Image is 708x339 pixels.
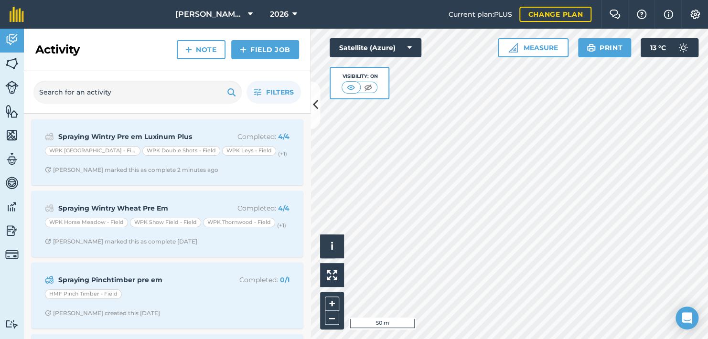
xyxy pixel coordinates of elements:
img: svg+xml;base64,PD94bWwgdmVyc2lvbj0iMS4wIiBlbmNvZGluZz0idXRmLTgiPz4KPCEtLSBHZW5lcmF0b3I6IEFkb2JlIE... [674,38,693,57]
img: svg+xml;base64,PD94bWwgdmVyc2lvbj0iMS4wIiBlbmNvZGluZz0idXRmLTgiPz4KPCEtLSBHZW5lcmF0b3I6IEFkb2JlIE... [45,131,54,142]
button: Measure [498,38,569,57]
a: Note [177,40,225,59]
button: 13 °C [641,38,698,57]
div: WPK Double Shots - Field [142,146,220,156]
h2: Activity [35,42,80,57]
span: Filters [266,87,294,97]
div: WPK Leys - Field [222,146,276,156]
div: Visibility: On [342,73,378,80]
img: Clock with arrow pointing clockwise [45,238,51,244]
a: Spraying Wintry Pre em Luxinum PlusCompleted: 4/4WPK [GEOGRAPHIC_DATA] - FieldWPK Double Shots - ... [37,125,297,180]
img: Clock with arrow pointing clockwise [45,167,51,173]
button: i [320,234,344,258]
button: + [325,297,339,311]
button: – [325,311,339,325]
img: A question mark icon [636,10,647,19]
div: WPK Horse Meadow - Field [45,218,128,227]
img: svg+xml;base64,PD94bWwgdmVyc2lvbj0iMS4wIiBlbmNvZGluZz0idXRmLTgiPz4KPCEtLSBHZW5lcmF0b3I6IEFkb2JlIE... [5,248,19,261]
img: svg+xml;base64,PD94bWwgdmVyc2lvbj0iMS4wIiBlbmNvZGluZz0idXRmLTgiPz4KPCEtLSBHZW5lcmF0b3I6IEFkb2JlIE... [5,81,19,94]
small: (+ 1 ) [278,150,287,157]
a: Change plan [519,7,591,22]
img: svg+xml;base64,PD94bWwgdmVyc2lvbj0iMS4wIiBlbmNvZGluZz0idXRmLTgiPz4KPCEtLSBHZW5lcmF0b3I6IEFkb2JlIE... [5,152,19,166]
div: [PERSON_NAME] marked this as complete [DATE] [45,238,197,245]
span: 13 ° C [650,38,666,57]
small: (+ 1 ) [277,222,286,229]
img: fieldmargin Logo [10,7,24,22]
img: Ruler icon [508,43,518,53]
a: Spraying Pinchtimber pre emCompleted: 0/1HMF Pinch Timber - FieldClock with arrow pointing clockw... [37,268,297,323]
div: [PERSON_NAME] marked this as complete 2 minutes ago [45,166,218,174]
img: A cog icon [689,10,701,19]
button: Print [578,38,632,57]
div: WPK Show Field - Field [130,218,201,227]
span: 2026 [270,9,289,20]
img: svg+xml;base64,PHN2ZyB4bWxucz0iaHR0cDovL3d3dy53My5vcmcvMjAwMC9zdmciIHdpZHRoPSI1NiIgaGVpZ2h0PSI2MC... [5,128,19,142]
div: [PERSON_NAME] created this [DATE] [45,309,160,317]
img: svg+xml;base64,PHN2ZyB4bWxucz0iaHR0cDovL3d3dy53My5vcmcvMjAwMC9zdmciIHdpZHRoPSIxNCIgaGVpZ2h0PSIyNC... [185,44,192,55]
img: svg+xml;base64,PHN2ZyB4bWxucz0iaHR0cDovL3d3dy53My5vcmcvMjAwMC9zdmciIHdpZHRoPSI1MCIgaGVpZ2h0PSI0MC... [345,83,357,92]
span: i [331,240,333,252]
div: Open Intercom Messenger [676,307,698,329]
img: Two speech bubbles overlapping with the left bubble in the forefront [609,10,621,19]
img: svg+xml;base64,PHN2ZyB4bWxucz0iaHR0cDovL3d3dy53My5vcmcvMjAwMC9zdmciIHdpZHRoPSI1MCIgaGVpZ2h0PSI0MC... [362,83,374,92]
img: svg+xml;base64,PHN2ZyB4bWxucz0iaHR0cDovL3d3dy53My5vcmcvMjAwMC9zdmciIHdpZHRoPSIxNyIgaGVpZ2h0PSIxNy... [664,9,673,20]
img: svg+xml;base64,PHN2ZyB4bWxucz0iaHR0cDovL3d3dy53My5vcmcvMjAwMC9zdmciIHdpZHRoPSI1NiIgaGVpZ2h0PSI2MC... [5,56,19,71]
img: svg+xml;base64,PHN2ZyB4bWxucz0iaHR0cDovL3d3dy53My5vcmcvMjAwMC9zdmciIHdpZHRoPSIxNCIgaGVpZ2h0PSIyNC... [240,44,247,55]
p: Completed : [214,275,290,285]
strong: Spraying Wintry Wheat Pre Em [58,203,210,213]
img: svg+xml;base64,PD94bWwgdmVyc2lvbj0iMS4wIiBlbmNvZGluZz0idXRmLTgiPz4KPCEtLSBHZW5lcmF0b3I6IEFkb2JlIE... [5,319,19,328]
strong: Spraying Pinchtimber pre em [58,275,210,285]
img: svg+xml;base64,PD94bWwgdmVyc2lvbj0iMS4wIiBlbmNvZGluZz0idXRmLTgiPz4KPCEtLSBHZW5lcmF0b3I6IEFkb2JlIE... [5,223,19,238]
img: Four arrows, one pointing top left, one top right, one bottom right and the last bottom left [327,270,337,280]
input: Search for an activity [33,81,242,104]
strong: 4 / 4 [278,204,290,212]
img: Clock with arrow pointing clockwise [45,310,51,316]
img: svg+xml;base64,PHN2ZyB4bWxucz0iaHR0cDovL3d3dy53My5vcmcvMjAwMC9zdmciIHdpZHRoPSIxOSIgaGVpZ2h0PSIyNC... [227,86,236,98]
div: WPK [GEOGRAPHIC_DATA] - Field [45,146,140,156]
button: Filters [247,81,301,104]
button: Satellite (Azure) [330,38,421,57]
strong: 4 / 4 [278,132,290,141]
a: Field Job [231,40,299,59]
img: svg+xml;base64,PD94bWwgdmVyc2lvbj0iMS4wIiBlbmNvZGluZz0idXRmLTgiPz4KPCEtLSBHZW5lcmF0b3I6IEFkb2JlIE... [5,200,19,214]
div: HMF Pinch Timber - Field [45,289,122,299]
img: svg+xml;base64,PHN2ZyB4bWxucz0iaHR0cDovL3d3dy53My5vcmcvMjAwMC9zdmciIHdpZHRoPSIxOSIgaGVpZ2h0PSIyNC... [587,42,596,53]
span: Current plan : PLUS [448,9,512,20]
strong: 0 / 1 [280,275,290,284]
img: svg+xml;base64,PD94bWwgdmVyc2lvbj0iMS4wIiBlbmNvZGluZz0idXRmLTgiPz4KPCEtLSBHZW5lcmF0b3I6IEFkb2JlIE... [45,202,54,214]
img: svg+xml;base64,PD94bWwgdmVyc2lvbj0iMS4wIiBlbmNvZGluZz0idXRmLTgiPz4KPCEtLSBHZW5lcmF0b3I6IEFkb2JlIE... [45,274,54,286]
div: WPK Thornwood - Field [203,218,275,227]
a: Spraying Wintry Wheat Pre EmCompleted: 4/4WPK Horse Meadow - FieldWPK Show Field - FieldWPK Thorn... [37,197,297,251]
img: svg+xml;base64,PD94bWwgdmVyc2lvbj0iMS4wIiBlbmNvZGluZz0idXRmLTgiPz4KPCEtLSBHZW5lcmF0b3I6IEFkb2JlIE... [5,176,19,190]
p: Completed : [214,131,290,142]
span: [PERSON_NAME] Hayleys Partnership [175,9,244,20]
strong: Spraying Wintry Pre em Luxinum Plus [58,131,210,142]
p: Completed : [214,203,290,213]
img: svg+xml;base64,PD94bWwgdmVyc2lvbj0iMS4wIiBlbmNvZGluZz0idXRmLTgiPz4KPCEtLSBHZW5lcmF0b3I6IEFkb2JlIE... [5,32,19,47]
img: svg+xml;base64,PHN2ZyB4bWxucz0iaHR0cDovL3d3dy53My5vcmcvMjAwMC9zdmciIHdpZHRoPSI1NiIgaGVpZ2h0PSI2MC... [5,104,19,118]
